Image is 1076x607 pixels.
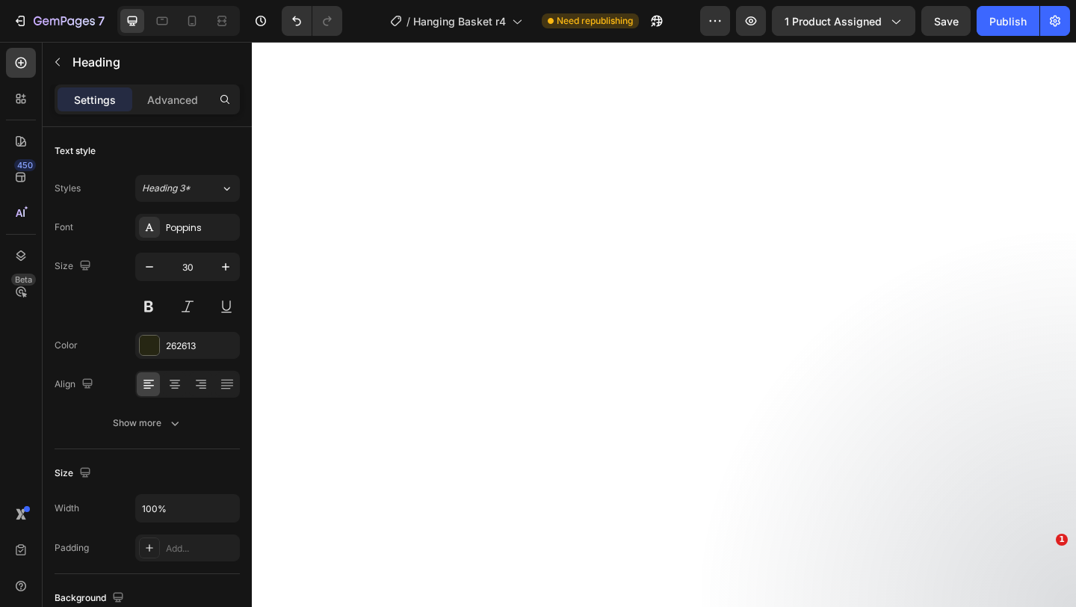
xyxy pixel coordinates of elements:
[14,159,36,171] div: 450
[6,6,111,36] button: 7
[55,256,94,277] div: Size
[921,6,971,36] button: Save
[413,13,506,29] span: Hanging Basket r4
[55,375,96,395] div: Align
[166,339,236,353] div: 262613
[74,92,116,108] p: Settings
[282,6,342,36] div: Undo/Redo
[772,6,915,36] button: 1 product assigned
[785,13,882,29] span: 1 product assigned
[55,182,81,195] div: Styles
[11,274,36,286] div: Beta
[135,175,240,202] button: Heading 3*
[142,182,191,195] span: Heading 3*
[989,13,1027,29] div: Publish
[977,6,1039,36] button: Publish
[72,53,234,71] p: Heading
[147,92,198,108] p: Advanced
[55,221,73,234] div: Font
[136,495,239,522] input: Auto
[1025,556,1061,592] iframe: Intercom live chat
[55,463,94,484] div: Size
[55,144,96,158] div: Text style
[252,42,1076,607] iframe: Design area
[166,542,236,555] div: Add...
[406,13,410,29] span: /
[98,12,105,30] p: 7
[1056,534,1068,546] span: 1
[55,339,78,352] div: Color
[166,221,236,235] div: Poppins
[55,410,240,437] button: Show more
[113,416,182,431] div: Show more
[934,15,959,28] span: Save
[557,14,633,28] span: Need republishing
[55,502,79,515] div: Width
[55,541,89,555] div: Padding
